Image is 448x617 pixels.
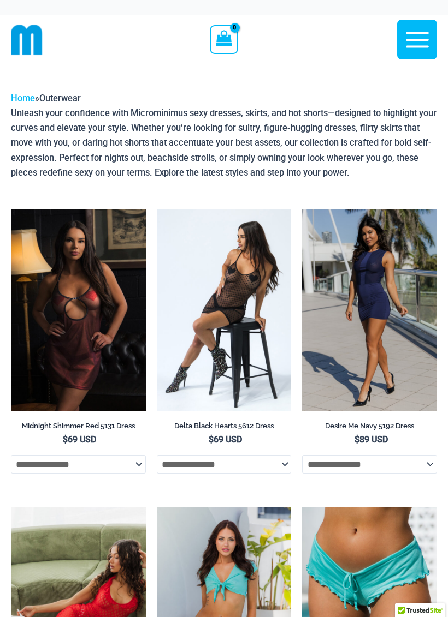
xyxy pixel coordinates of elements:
a: Midnight Shimmer Red 5131 Dress 03v3Midnight Shimmer Red 5131 Dress 05Midnight Shimmer Red 5131 D... [11,209,146,411]
a: View Shopping Cart, empty [210,25,238,53]
span: Outerwear [39,93,81,104]
a: Desire Me Navy 5192 Dress 11Desire Me Navy 5192 Dress 09Desire Me Navy 5192 Dress 09 [302,209,437,411]
h2: Desire Me Navy 5192 Dress [302,421,437,430]
img: Delta Black Hearts 5612 Dress 05 [157,209,292,411]
span: $ [209,434,214,445]
span: $ [63,434,68,445]
bdi: 69 USD [63,434,96,445]
a: Home [11,93,35,104]
bdi: 89 USD [355,434,388,445]
bdi: 69 USD [209,434,242,445]
img: Desire Me Navy 5192 Dress 11 [302,209,437,411]
img: cropped mm emblem [11,24,43,56]
span: $ [355,434,359,445]
a: Delta Black Hearts 5612 Dress 05Delta Black Hearts 5612 Dress 04Delta Black Hearts 5612 Dress 04 [157,209,292,411]
img: Midnight Shimmer Red 5131 Dress 03v3 [11,209,146,411]
p: Unleash your confidence with Microminimus sexy dresses, skirts, and hot shorts—designed to highli... [11,106,437,179]
span: » [11,93,81,104]
a: Delta Black Hearts 5612 Dress [157,421,292,434]
a: Midnight Shimmer Red 5131 Dress [11,421,146,434]
h2: Delta Black Hearts 5612 Dress [157,421,292,430]
h2: Midnight Shimmer Red 5131 Dress [11,421,146,430]
a: Desire Me Navy 5192 Dress [302,421,437,434]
